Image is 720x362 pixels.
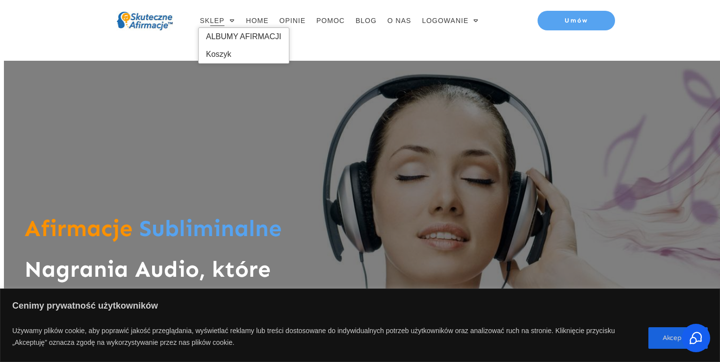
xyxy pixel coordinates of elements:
[565,17,588,24] span: Umów
[200,14,235,27] a: SKLEP
[316,14,345,27] a: POMOC
[25,255,319,323] h1: Nagrania Audio, które zmienią Twoje życie
[387,14,411,27] a: O NAS
[356,14,377,27] a: BLOG
[538,11,615,30] a: Umów
[25,215,132,242] span: Afirmacje
[422,14,468,27] span: LOGOWANIE
[139,215,282,242] span: Subliminalne
[422,14,479,27] a: LOGOWANIE
[648,327,708,349] button: Akceptuję
[12,297,708,316] p: Cenimy prywatność użytkowników
[206,47,282,62] span: Koszyk
[200,14,224,27] span: SKLEP
[246,14,269,27] a: HOME
[12,322,641,354] p: Używamy plików cookie, aby poprawić jakość przeglądania, wyświetlać reklamy lub treści dostosowan...
[280,14,306,27] a: OPINIE
[199,46,289,63] a: Koszyk
[199,28,289,46] a: ALBUMY AFIRMACJI
[206,29,282,45] span: ALBUMY AFIRMACJI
